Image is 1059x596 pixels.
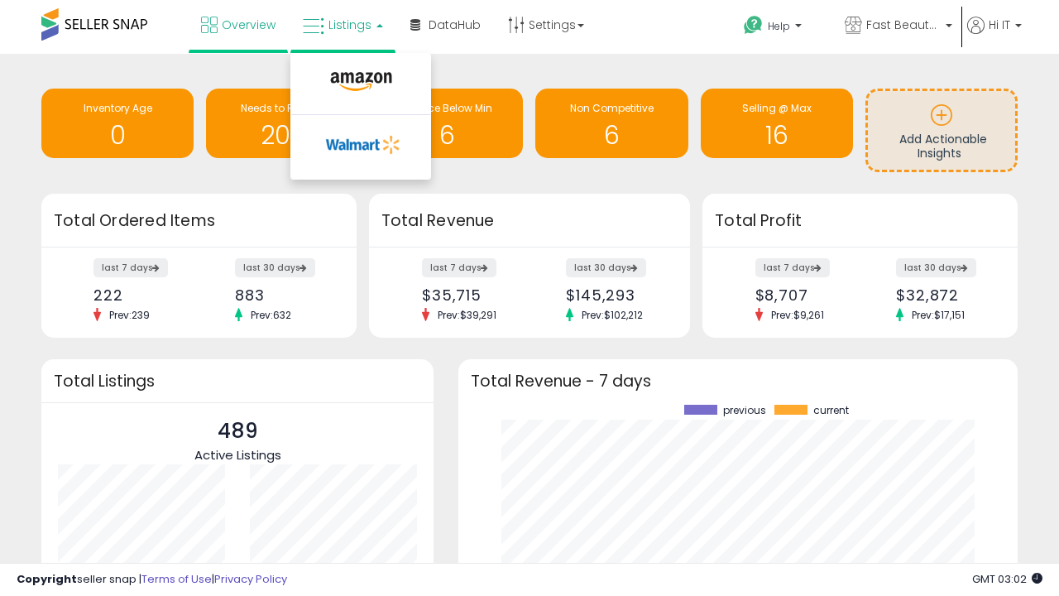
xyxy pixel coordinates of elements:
[206,89,358,158] a: Needs to Reprice 207
[84,101,152,115] span: Inventory Age
[93,258,168,277] label: last 7 days
[899,131,987,162] span: Add Actionable Insights
[866,17,941,33] span: Fast Beauty ([GEOGRAPHIC_DATA])
[896,286,989,304] div: $32,872
[101,308,158,322] span: Prev: 239
[371,89,523,158] a: BB Price Below Min 6
[896,258,976,277] label: last 30 days
[41,89,194,158] a: Inventory Age 0
[429,308,505,322] span: Prev: $39,291
[54,209,344,233] h3: Total Ordered Items
[989,17,1010,33] span: Hi IT
[422,258,496,277] label: last 7 days
[241,101,324,115] span: Needs to Reprice
[709,122,845,149] h1: 16
[381,209,678,233] h3: Total Revenue
[573,308,651,322] span: Prev: $102,212
[566,286,661,304] div: $145,293
[868,91,1015,170] a: Add Actionable Insights
[194,416,281,447] p: 489
[715,209,1005,233] h3: Total Profit
[755,258,830,277] label: last 7 days
[222,17,276,33] span: Overview
[755,286,848,304] div: $8,707
[544,122,679,149] h1: 6
[235,286,328,304] div: 883
[535,89,688,158] a: Non Competitive 6
[768,19,790,33] span: Help
[813,405,849,416] span: current
[242,308,299,322] span: Prev: 632
[214,571,287,587] a: Privacy Policy
[17,571,77,587] strong: Copyright
[379,122,515,149] h1: 6
[570,101,654,115] span: Non Competitive
[17,572,287,588] div: seller snap | |
[235,258,315,277] label: last 30 days
[723,405,766,416] span: previous
[50,122,185,149] h1: 0
[214,122,350,149] h1: 207
[972,571,1042,587] span: 2025-09-18 03:02 GMT
[763,308,832,322] span: Prev: $9,261
[701,89,853,158] a: Selling @ Max 16
[422,286,517,304] div: $35,715
[731,2,830,54] a: Help
[967,17,1022,54] a: Hi IT
[429,17,481,33] span: DataHub
[194,446,281,464] span: Active Listings
[328,17,371,33] span: Listings
[93,286,186,304] div: 222
[903,308,973,322] span: Prev: $17,151
[742,101,812,115] span: Selling @ Max
[54,375,421,387] h3: Total Listings
[141,571,212,587] a: Terms of Use
[471,375,1005,387] h3: Total Revenue - 7 days
[566,258,646,277] label: last 30 days
[743,15,764,36] i: Get Help
[401,101,492,115] span: BB Price Below Min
